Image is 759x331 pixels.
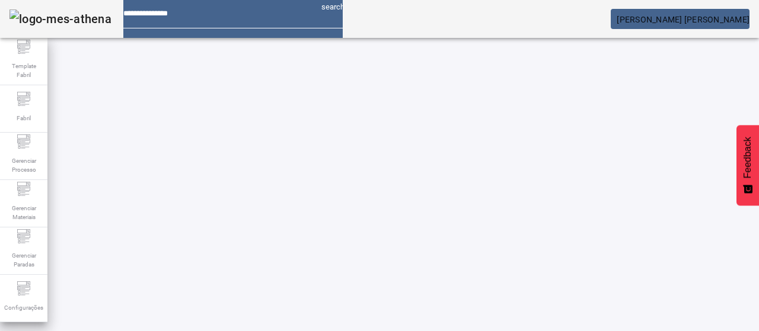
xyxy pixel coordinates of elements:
span: Fabril [13,110,34,126]
span: Gerenciar Paradas [6,248,42,272]
span: Configurações [1,300,47,316]
button: Feedback - Mostrar pesquisa [736,125,759,205]
img: logo-mes-athena [9,9,111,28]
span: [PERSON_NAME] [PERSON_NAME] [617,15,750,24]
span: Gerenciar Processo [6,153,42,178]
span: Gerenciar Materiais [6,200,42,225]
span: Feedback [742,137,753,178]
span: Template Fabril [6,58,42,83]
